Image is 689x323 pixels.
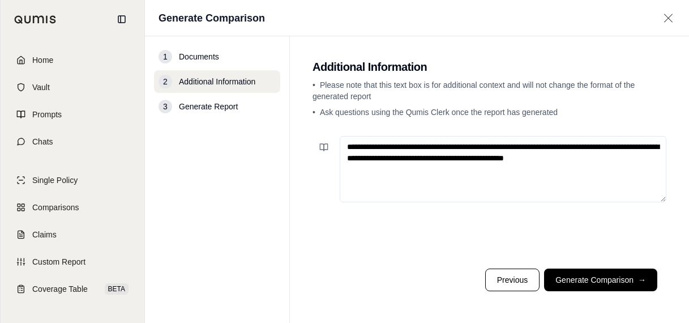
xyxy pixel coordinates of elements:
a: Vault [7,75,138,100]
a: Custom Report [7,249,138,274]
span: Chats [32,136,53,147]
div: 2 [159,75,172,88]
a: Home [7,48,138,73]
h2: Additional Information [313,59,666,75]
button: Generate Comparison→ [544,269,657,291]
a: Chats [7,129,138,154]
span: Custom Report [32,256,85,267]
span: Home [32,54,53,66]
img: Qumis Logo [14,15,57,24]
span: • [313,80,315,90]
a: Single Policy [7,168,138,193]
span: Please note that this text box is for additional context and will not change the format of the ge... [313,80,635,101]
span: → [638,274,646,286]
span: Coverage Table [32,283,88,295]
div: 3 [159,100,172,113]
h1: Generate Comparison [159,10,265,26]
span: Documents [179,51,219,62]
span: Vault [32,82,50,93]
span: Prompts [32,109,62,120]
span: Single Policy [32,175,78,186]
button: Collapse sidebar [113,10,131,28]
a: Claims [7,222,138,247]
span: • [313,108,315,117]
button: Previous [485,269,540,291]
span: Additional Information [179,76,255,87]
a: Coverage TableBETA [7,277,138,301]
a: Prompts [7,102,138,127]
span: Claims [32,229,57,240]
span: BETA [105,283,129,295]
span: Comparisons [32,202,79,213]
span: Generate Report [179,101,238,112]
a: Comparisons [7,195,138,220]
div: 1 [159,50,172,63]
span: Ask questions using the Qumis Clerk once the report has generated [320,108,558,117]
